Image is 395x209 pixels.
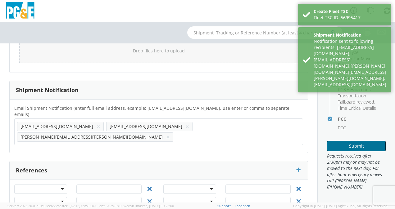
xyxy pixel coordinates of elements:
span: master, [DATE] 10:25:00 [136,203,174,208]
span: master, [DATE] 09:51:04 [57,203,94,208]
span: [EMAIL_ADDRESS][DOMAIN_NAME] [20,123,93,129]
span: Copyright © [DATE]-[DATE] Agistix Inc., All Rights Reserved [293,203,388,208]
span: Email Shipment Notification (enter full email address, example: jdoe01@agistix.com, use enter or ... [14,105,289,117]
span: Drop files here to upload [133,48,185,54]
a: Support [217,203,231,208]
span: Server: 2025.20.0-710e05ee653 [7,203,94,208]
li: , [338,87,384,105]
div: Shipment Notification [314,32,387,38]
button: × [166,133,170,141]
span: Time Critical Details [338,105,376,111]
img: pge-logo-06675f144f4cfa6a6814.png [5,2,36,20]
div: Notification sent to following recipients: [EMAIL_ADDRESS][DOMAIN_NAME],[EMAIL_ADDRESS][DOMAIN_NA... [314,38,387,88]
span: Client: 2025.18.0-37e85b1 [95,203,174,208]
span: [PERSON_NAME][EMAIL_ADDRESS][PERSON_NAME][DOMAIN_NAME] [20,134,163,140]
h4: PCC [338,117,386,121]
span: Requests received after 2:30pm may or may not be moved to the next day. For after hour emergency ... [327,153,386,190]
a: Feedback [235,203,250,208]
button: × [185,123,189,130]
button: × [97,123,100,130]
span: PG&E Hazardous Transportation Tailboard reviewed [338,87,374,105]
span: [EMAIL_ADDRESS][DOMAIN_NAME] [110,123,182,129]
h3: Shipment Notification [16,87,79,93]
h3: References [16,167,47,174]
span: PCC [338,125,346,131]
div: Create Fleet TSC [314,8,387,15]
div: Fleet TSC ID: 56995417 [314,15,387,21]
button: Submit [327,141,386,151]
input: Shipment, Tracking or Reference Number (at least 4 chars) [187,26,343,39]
